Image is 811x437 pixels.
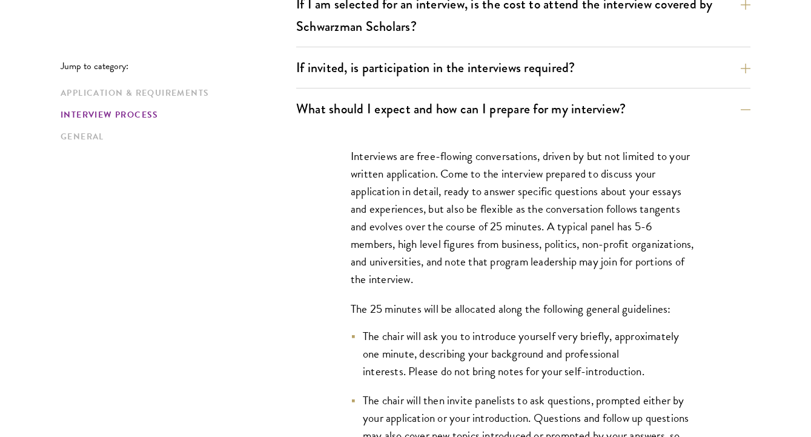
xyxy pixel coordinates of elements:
a: Application & Requirements [61,87,289,99]
li: The chair will ask you to introduce yourself very briefly, approximately one minute, describing y... [351,327,696,380]
a: General [61,130,289,143]
button: What should I expect and how can I prepare for my interview? [296,95,750,122]
p: Interviews are free-flowing conversations, driven by but not limited to your written application.... [351,147,696,289]
p: Jump to category: [61,61,296,72]
button: If invited, is participation in the interviews required? [296,54,750,81]
a: Interview Process [61,108,289,121]
p: The 25 minutes will be allocated along the following general guidelines: [351,300,696,318]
